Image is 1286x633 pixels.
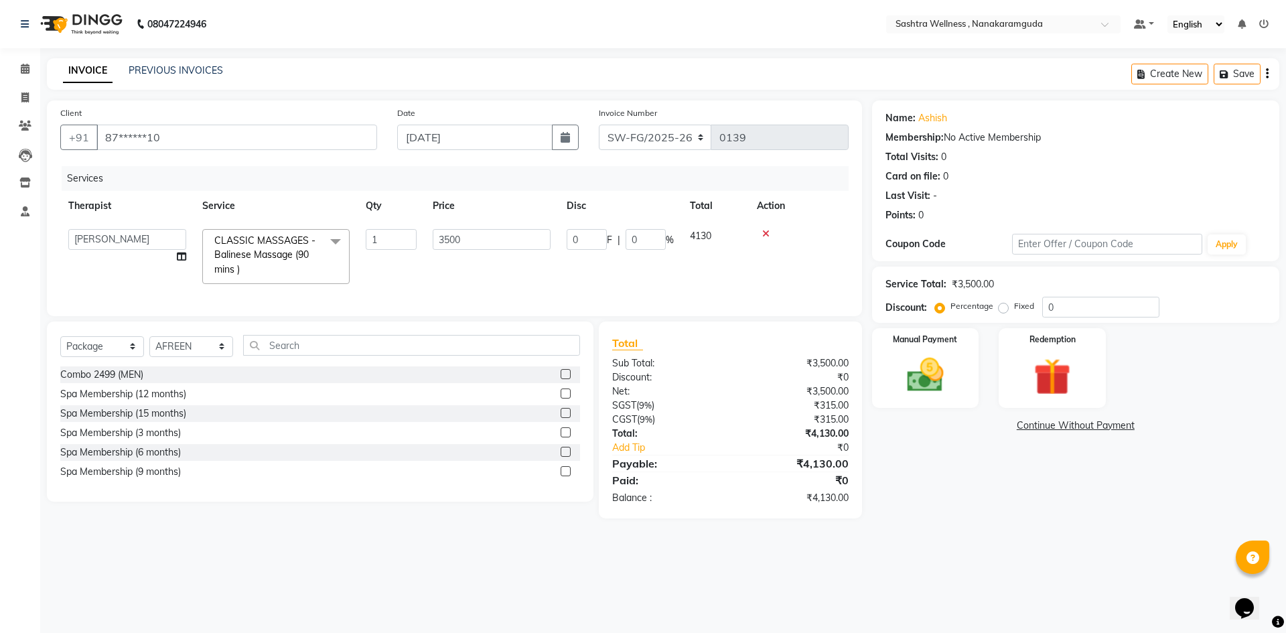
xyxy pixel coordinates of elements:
[60,407,186,421] div: Spa Membership (15 months)
[918,111,947,125] a: Ashish
[639,400,652,411] span: 9%
[896,354,956,397] img: _cash.svg
[952,277,994,291] div: ₹3,500.00
[730,455,858,472] div: ₹4,130.00
[60,368,143,382] div: Combo 2499 (MEN)
[63,59,113,83] a: INVOICE
[885,169,940,184] div: Card on file:
[885,111,916,125] div: Name:
[602,427,730,441] div: Total:
[752,441,858,455] div: ₹0
[60,107,82,119] label: Client
[425,191,559,221] th: Price
[893,334,957,346] label: Manual Payment
[602,370,730,384] div: Discount:
[612,399,636,411] span: SGST
[885,150,938,164] div: Total Visits:
[214,234,315,275] span: CLASSIC MASSAGES -Balinese Massage (90 mins )
[885,131,944,145] div: Membership:
[602,455,730,472] div: Payable:
[358,191,425,221] th: Qty
[96,125,377,150] input: Search by Name/Mobile/Email/Code
[730,384,858,399] div: ₹3,500.00
[602,491,730,505] div: Balance :
[240,263,246,275] a: x
[1131,64,1208,84] button: Create New
[602,399,730,413] div: ( )
[1022,354,1082,400] img: _gift.svg
[60,191,194,221] th: Therapist
[243,335,580,356] input: Search
[129,64,223,76] a: PREVIOUS INVOICES
[730,491,858,505] div: ₹4,130.00
[885,277,946,291] div: Service Total:
[885,208,916,222] div: Points:
[682,191,749,221] th: Total
[602,384,730,399] div: Net:
[602,413,730,427] div: ( )
[62,166,859,191] div: Services
[60,465,181,479] div: Spa Membership (9 months)
[397,107,415,119] label: Date
[749,191,849,221] th: Action
[690,230,711,242] span: 4130
[559,191,682,221] th: Disc
[885,131,1266,145] div: No Active Membership
[602,356,730,370] div: Sub Total:
[730,399,858,413] div: ₹315.00
[730,370,858,384] div: ₹0
[612,413,637,425] span: CGST
[950,300,993,312] label: Percentage
[640,414,652,425] span: 9%
[194,191,358,221] th: Service
[599,107,657,119] label: Invoice Number
[1230,579,1273,620] iframe: chat widget
[60,125,98,150] button: +91
[1014,300,1034,312] label: Fixed
[60,445,181,460] div: Spa Membership (6 months)
[1214,64,1261,84] button: Save
[933,189,937,203] div: -
[941,150,946,164] div: 0
[618,233,620,247] span: |
[875,419,1277,433] a: Continue Without Payment
[918,208,924,222] div: 0
[34,5,126,43] img: logo
[60,387,186,401] div: Spa Membership (12 months)
[730,356,858,370] div: ₹3,500.00
[885,189,930,203] div: Last Visit:
[666,233,674,247] span: %
[943,169,948,184] div: 0
[612,336,643,350] span: Total
[602,441,752,455] a: Add Tip
[730,413,858,427] div: ₹315.00
[885,301,927,315] div: Discount:
[602,472,730,488] div: Paid:
[730,427,858,441] div: ₹4,130.00
[607,233,612,247] span: F
[1208,234,1246,255] button: Apply
[885,237,1012,251] div: Coupon Code
[60,426,181,440] div: Spa Membership (3 months)
[1012,234,1202,255] input: Enter Offer / Coupon Code
[1029,334,1076,346] label: Redemption
[147,5,206,43] b: 08047224946
[730,472,858,488] div: ₹0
